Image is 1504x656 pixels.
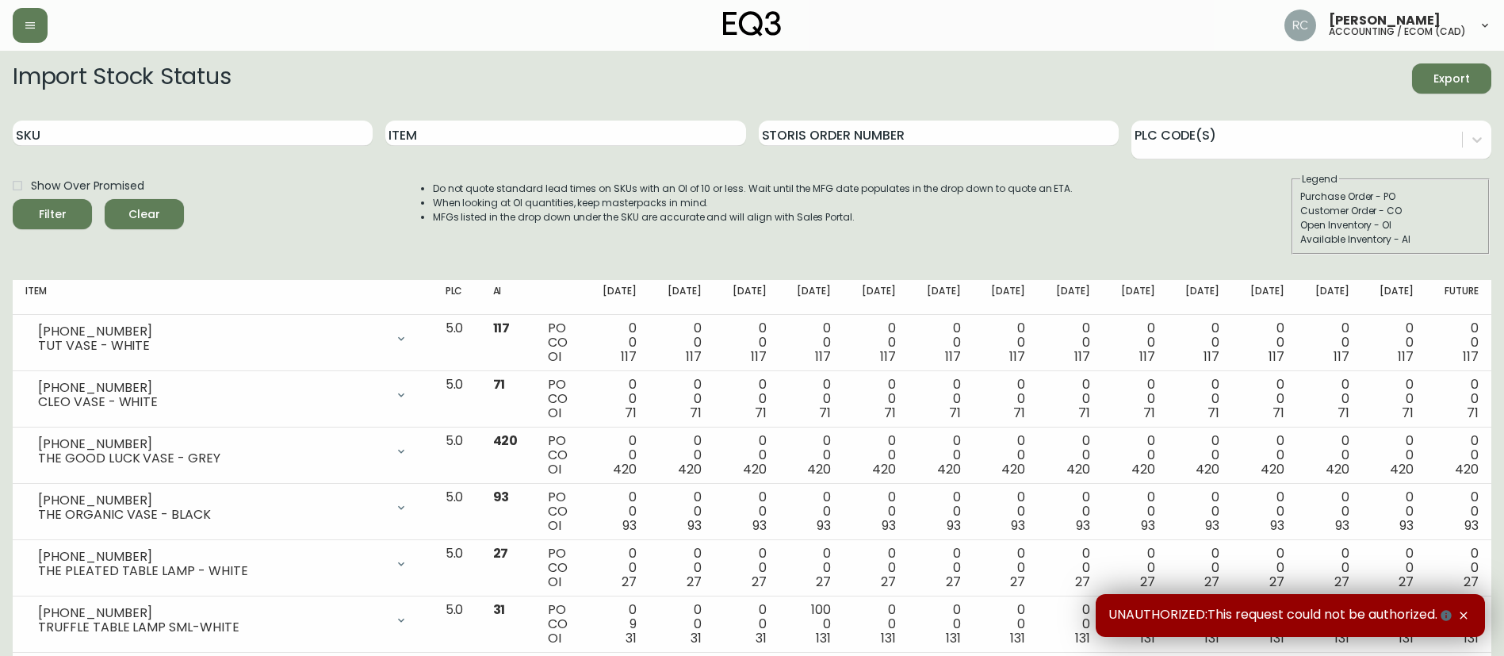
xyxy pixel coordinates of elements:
[597,547,637,589] div: 0 0
[691,629,702,647] span: 31
[548,547,572,589] div: PO CO
[548,404,561,422] span: OI
[433,210,1073,224] li: MFGs listed in the drop down under the SKU are accurate and will align with Sales Portal.
[1181,434,1220,477] div: 0 0
[1116,378,1155,420] div: 0 0
[1232,280,1297,315] th: [DATE]
[844,280,909,315] th: [DATE]
[817,516,831,535] span: 93
[433,428,480,484] td: 5.0
[856,321,896,364] div: 0 0
[945,347,961,366] span: 117
[1010,573,1025,591] span: 27
[792,603,832,646] div: 100 0
[1078,404,1090,422] span: 71
[947,516,961,535] span: 93
[1390,460,1414,478] span: 420
[1143,404,1155,422] span: 71
[1245,547,1284,589] div: 0 0
[105,199,184,229] button: Clear
[1464,516,1479,535] span: 93
[986,378,1026,420] div: 0 0
[921,434,961,477] div: 0 0
[1181,378,1220,420] div: 0 0
[548,434,572,477] div: PO CO
[1051,378,1090,420] div: 0 0
[1439,378,1479,420] div: 0 0
[1334,347,1349,366] span: 117
[1326,460,1349,478] span: 420
[1076,516,1090,535] span: 93
[493,488,510,506] span: 93
[1245,378,1284,420] div: 0 0
[884,404,896,422] span: 71
[1398,347,1414,366] span: 117
[727,603,767,646] div: 0 0
[815,347,831,366] span: 117
[662,603,702,646] div: 0 0
[1116,490,1155,533] div: 0 0
[433,597,480,653] td: 5.0
[1455,460,1479,478] span: 420
[1245,434,1284,477] div: 0 0
[819,404,831,422] span: 71
[727,547,767,589] div: 0 0
[856,547,896,589] div: 0 0
[1310,434,1349,477] div: 0 0
[1205,516,1219,535] span: 93
[1375,434,1414,477] div: 0 0
[613,460,637,478] span: 420
[548,460,561,478] span: OI
[1140,573,1155,591] span: 27
[1399,573,1414,591] span: 27
[909,280,974,315] th: [DATE]
[816,573,831,591] span: 27
[649,280,714,315] th: [DATE]
[1204,573,1219,591] span: 27
[1335,516,1349,535] span: 93
[792,547,832,589] div: 0 0
[1463,347,1479,366] span: 117
[1108,607,1455,624] span: UNAUTHORIZED:This request could not be authorized.
[38,564,385,578] div: THE PLEATED TABLE LAMP - WHITE
[1116,321,1155,364] div: 0 0
[1439,321,1479,364] div: 0 0
[1426,280,1491,315] th: Future
[433,315,480,371] td: 5.0
[1270,516,1284,535] span: 93
[1269,347,1284,366] span: 117
[986,434,1026,477] div: 0 0
[38,493,385,508] div: [PHONE_NUMBER]
[433,182,1073,196] li: Do not quote standard lead times on SKUs with an OI of 10 or less. Wait until the MFG date popula...
[662,321,702,364] div: 0 0
[1181,547,1220,589] div: 0 0
[433,280,480,315] th: PLC
[1300,232,1481,247] div: Available Inventory - AI
[1297,280,1362,315] th: [DATE]
[1116,434,1155,477] div: 0 0
[752,573,767,591] span: 27
[756,629,767,647] span: 31
[597,378,637,420] div: 0 0
[678,460,702,478] span: 420
[38,395,385,409] div: CLEO VASE - WHITE
[946,629,961,647] span: 131
[1103,280,1168,315] th: [DATE]
[1066,460,1090,478] span: 420
[493,544,509,562] span: 27
[38,324,385,339] div: [PHONE_NUMBER]
[856,378,896,420] div: 0 0
[662,490,702,533] div: 0 0
[548,347,561,366] span: OI
[816,629,831,647] span: 131
[1375,378,1414,420] div: 0 0
[38,620,385,635] div: TRUFFLE TABLE LAMP SML-WHITE
[1051,434,1090,477] div: 0 0
[921,603,961,646] div: 0 0
[687,516,702,535] span: 93
[1051,547,1090,589] div: 0 0
[1181,490,1220,533] div: 0 0
[1140,629,1155,647] span: 131
[727,378,767,420] div: 0 0
[1245,321,1284,364] div: 0 0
